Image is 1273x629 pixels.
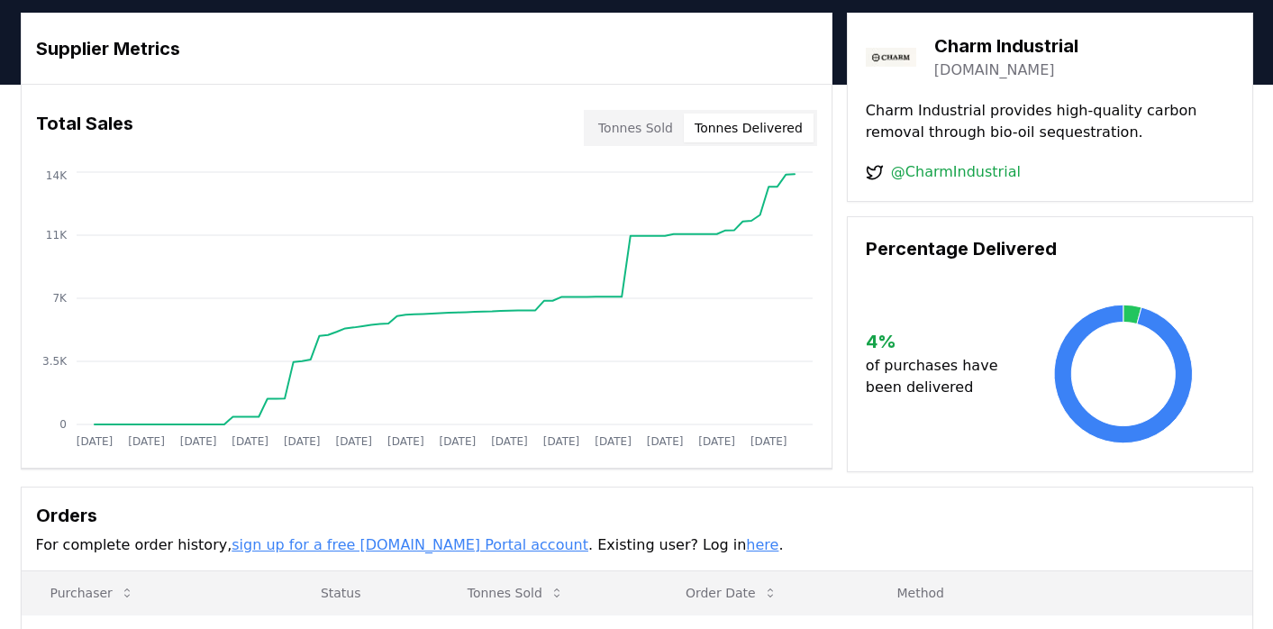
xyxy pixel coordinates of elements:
tspan: 7K [52,292,68,305]
tspan: [DATE] [439,435,476,448]
tspan: [DATE] [128,435,165,448]
h3: Percentage Delivered [866,235,1234,262]
tspan: [DATE] [232,435,268,448]
tspan: 14K [45,169,67,182]
button: Tonnes Sold [587,114,684,142]
tspan: [DATE] [542,435,579,448]
button: Tonnes Sold [453,575,578,611]
h3: Charm Industrial [934,32,1078,59]
p: Method [882,584,1237,602]
h3: Total Sales [36,110,133,146]
h3: 4 % [866,328,1013,355]
tspan: [DATE] [179,435,216,448]
p: Charm Industrial provides high-quality carbon removal through bio-oil sequestration. [866,100,1234,143]
tspan: [DATE] [283,435,320,448]
p: of purchases have been delivered [866,355,1013,398]
tspan: [DATE] [698,435,735,448]
tspan: [DATE] [491,435,528,448]
tspan: [DATE] [335,435,372,448]
button: Order Date [671,575,792,611]
p: For complete order history, . Existing user? Log in . [36,534,1238,556]
tspan: 0 [59,418,67,431]
tspan: [DATE] [595,435,632,448]
button: Tonnes Delivered [684,114,814,142]
tspan: [DATE] [76,435,113,448]
button: Purchaser [36,575,149,611]
a: @CharmIndustrial [891,161,1021,183]
h3: Supplier Metrics [36,35,817,62]
tspan: [DATE] [387,435,424,448]
tspan: 3.5K [42,355,68,368]
img: Charm Industrial-logo [866,32,916,82]
a: here [746,536,778,553]
tspan: [DATE] [750,435,787,448]
h3: Orders [36,502,1238,529]
a: sign up for a free [DOMAIN_NAME] Portal account [232,536,588,553]
tspan: 11K [45,229,67,242]
p: Status [306,584,424,602]
tspan: [DATE] [646,435,683,448]
a: [DOMAIN_NAME] [934,59,1055,81]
